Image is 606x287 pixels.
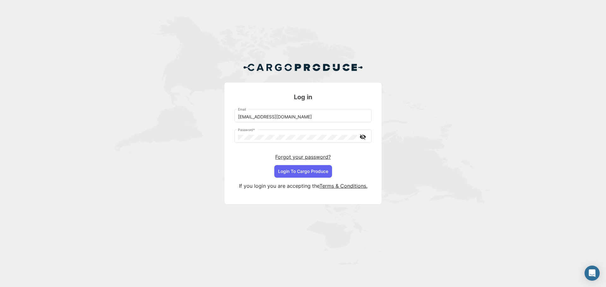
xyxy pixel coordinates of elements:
[319,183,367,189] a: Terms & Conditions.
[585,266,600,281] div: Abrir Intercom Messenger
[274,165,332,178] button: Login To Cargo Produce
[238,114,368,120] input: Email
[235,93,371,101] h3: Log in
[243,60,363,75] img: Cargo Produce Logo
[359,133,366,141] mat-icon: visibility_off
[275,154,331,160] a: Forgot your password?
[239,183,319,189] span: If you login you are accepting the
